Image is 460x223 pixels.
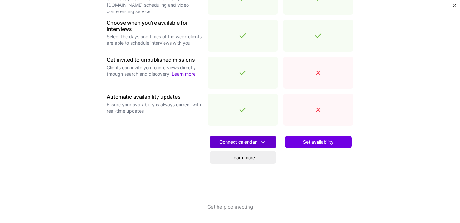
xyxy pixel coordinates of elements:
p: Select the days and times of the week clients are able to schedule interviews with you [107,33,203,46]
p: Ensure your availability is always current with real-time updates [107,101,203,114]
button: Set availability [285,136,352,148]
h3: Automatic availability updates [107,94,203,100]
p: Clients can invite you to interviews directly through search and discovery. [107,64,203,77]
button: Get help connecting [207,204,253,223]
h3: Choose when you're available for interviews [107,20,203,32]
a: Learn more [210,151,276,164]
span: Connect calendar [219,139,266,145]
a: Learn more [172,71,195,77]
h3: Get invited to unpublished missions [107,57,203,63]
i: icon DownArrowWhite [260,139,266,145]
button: Close [453,4,456,11]
span: Set availability [303,139,333,145]
button: Connect calendar [210,136,276,148]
